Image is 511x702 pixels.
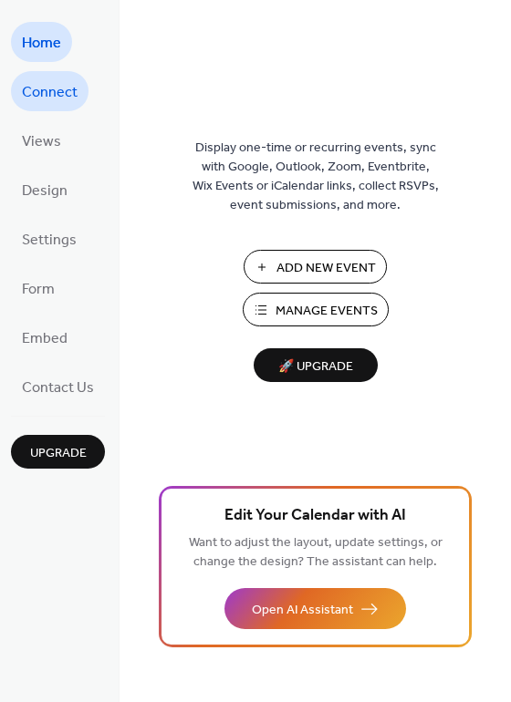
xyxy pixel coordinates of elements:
[11,366,105,407] a: Contact Us
[265,355,367,379] span: 🚀 Upgrade
[22,226,77,255] span: Settings
[11,71,89,111] a: Connect
[22,78,78,108] span: Connect
[276,259,376,278] span: Add New Event
[11,120,72,160] a: Views
[22,177,68,206] span: Design
[11,435,105,469] button: Upgrade
[30,444,87,463] span: Upgrade
[22,325,68,354] span: Embed
[22,128,61,157] span: Views
[244,250,387,284] button: Add New Event
[11,22,72,62] a: Home
[22,29,61,58] span: Home
[11,317,78,357] a: Embed
[11,268,66,308] a: Form
[224,503,406,529] span: Edit Your Calendar with AI
[243,293,389,326] button: Manage Events
[193,139,439,215] span: Display one-time or recurring events, sync with Google, Outlook, Zoom, Eventbrite, Wix Events or ...
[276,302,378,321] span: Manage Events
[11,170,78,210] a: Design
[254,348,378,382] button: 🚀 Upgrade
[252,601,353,620] span: Open AI Assistant
[11,219,88,259] a: Settings
[189,531,443,574] span: Want to adjust the layout, update settings, or change the design? The assistant can help.
[224,588,406,629] button: Open AI Assistant
[22,374,94,403] span: Contact Us
[22,275,55,305] span: Form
